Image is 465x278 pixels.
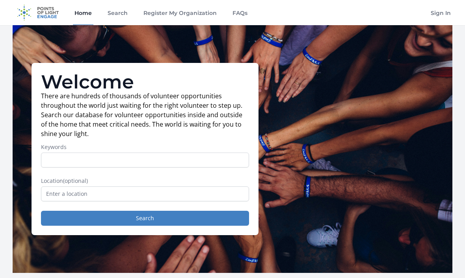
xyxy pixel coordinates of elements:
p: There are hundreds of thousands of volunteer opportunities throughout the world just waiting for ... [41,91,249,138]
label: Keywords [41,143,249,151]
label: Location [41,177,249,185]
h1: Welcome [41,72,249,91]
button: Search [41,211,249,226]
span: (optional) [63,177,88,184]
input: Enter a location [41,186,249,201]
